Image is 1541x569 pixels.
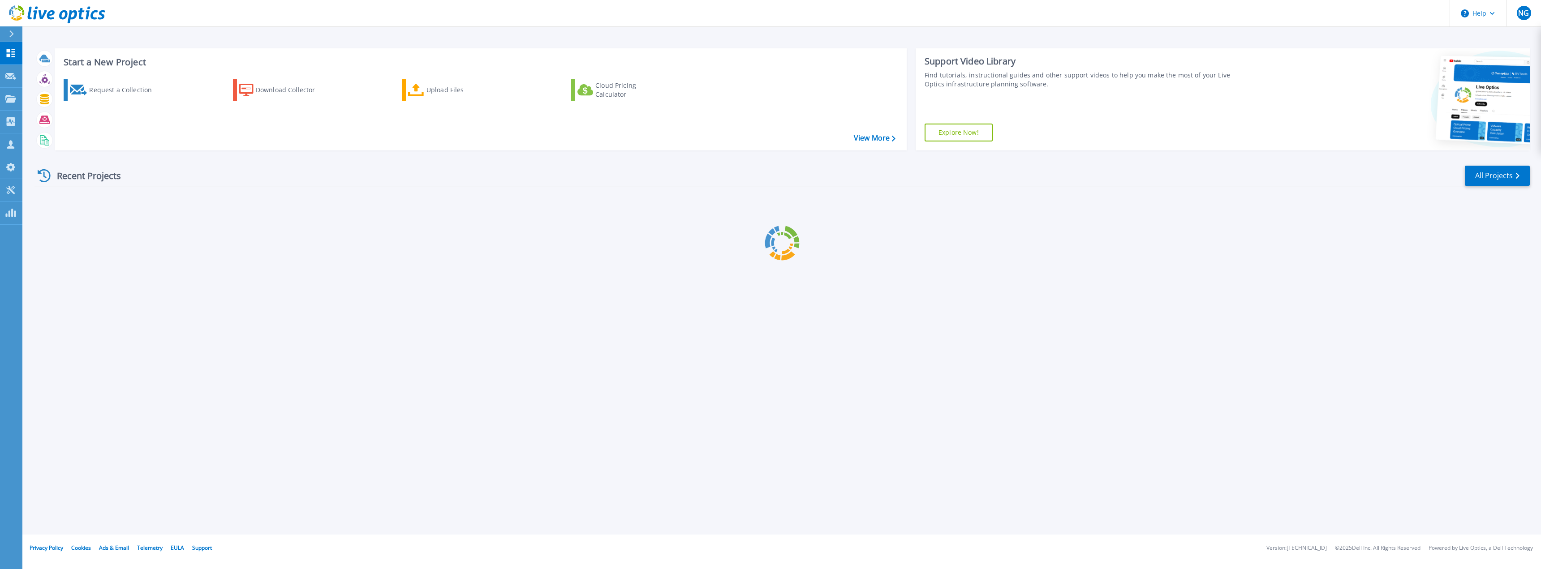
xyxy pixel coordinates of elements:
[402,79,502,101] a: Upload Files
[1266,545,1327,551] li: Version: [TECHNICAL_ID]
[34,165,133,187] div: Recent Projects
[925,124,993,141] a: Explore Now!
[1518,9,1529,17] span: NG
[256,81,327,99] div: Download Collector
[595,81,667,99] div: Cloud Pricing Calculator
[64,57,895,67] h3: Start a New Project
[571,79,671,101] a: Cloud Pricing Calculator
[30,544,63,552] a: Privacy Policy
[426,81,498,99] div: Upload Files
[71,544,91,552] a: Cookies
[925,71,1245,89] div: Find tutorials, instructional guides and other support videos to help you make the most of your L...
[171,544,184,552] a: EULA
[192,544,212,552] a: Support
[1429,545,1533,551] li: Powered by Live Optics, a Dell Technology
[925,56,1245,67] div: Support Video Library
[64,79,164,101] a: Request a Collection
[1465,166,1530,186] a: All Projects
[99,544,129,552] a: Ads & Email
[233,79,333,101] a: Download Collector
[1335,545,1420,551] li: © 2025 Dell Inc. All Rights Reserved
[89,81,161,99] div: Request a Collection
[854,134,895,142] a: View More
[137,544,163,552] a: Telemetry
